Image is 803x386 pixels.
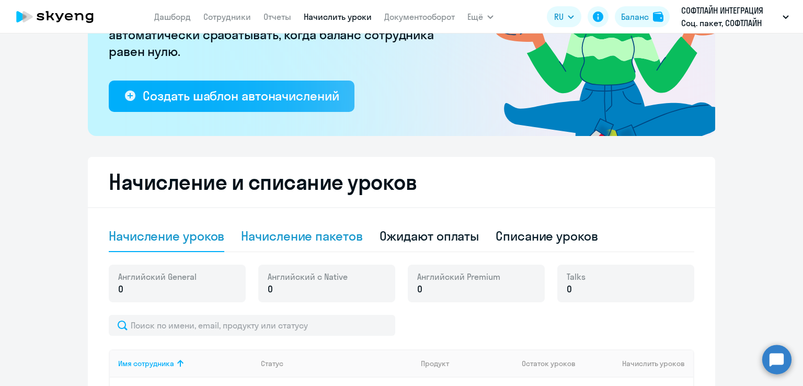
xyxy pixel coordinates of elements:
[268,271,348,282] span: Английский с Native
[268,282,273,296] span: 0
[241,228,362,244] div: Начисление пакетов
[109,81,354,112] button: Создать шаблон автоначислений
[118,271,197,282] span: Английский General
[653,12,663,22] img: balance
[676,4,794,29] button: СОФТЛАЙН ИНТЕГРАЦИЯ Соц. пакет, СОФТЛАЙН ИНТЕГРАЦИЯ, ООО
[380,228,479,244] div: Ожидают оплаты
[587,349,693,378] th: Начислить уроков
[554,10,564,23] span: RU
[417,271,500,282] span: Английский Premium
[118,282,123,296] span: 0
[421,359,514,368] div: Продукт
[615,6,670,27] button: Балансbalance
[621,10,649,23] div: Баланс
[467,10,483,23] span: Ещё
[154,12,191,22] a: Дашборд
[547,6,581,27] button: RU
[118,359,253,368] div: Имя сотрудника
[417,282,422,296] span: 0
[263,12,291,22] a: Отчеты
[203,12,251,22] a: Сотрудники
[522,359,587,368] div: Остаток уроков
[467,6,494,27] button: Ещё
[304,12,372,22] a: Начислить уроки
[567,282,572,296] span: 0
[496,228,598,244] div: Списание уроков
[522,359,576,368] span: Остаток уроков
[261,359,283,368] div: Статус
[421,359,449,368] div: Продукт
[384,12,455,22] a: Документооборот
[109,169,694,195] h2: Начисление и списание уроков
[109,315,395,336] input: Поиск по имени, email, продукту или статусу
[143,87,339,104] div: Создать шаблон автоначислений
[681,4,778,29] p: СОФТЛАЙН ИНТЕГРАЦИЯ Соц. пакет, СОФТЛАЙН ИНТЕГРАЦИЯ, ООО
[567,271,586,282] span: Talks
[118,359,174,368] div: Имя сотрудника
[261,359,412,368] div: Статус
[109,228,224,244] div: Начисление уроков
